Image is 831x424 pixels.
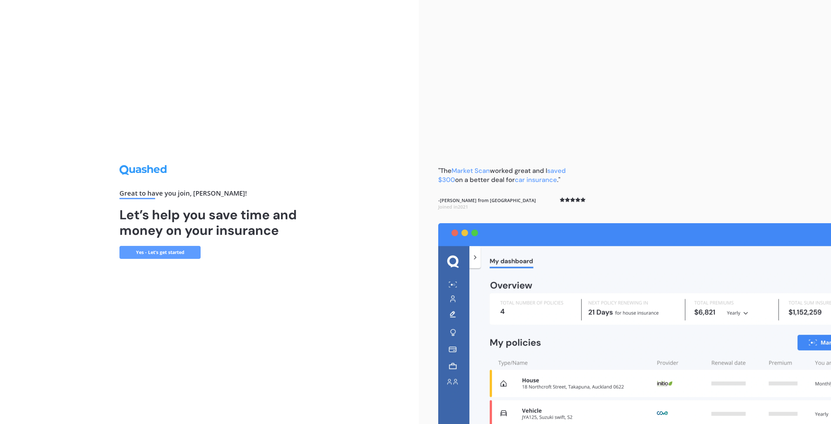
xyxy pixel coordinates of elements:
a: Yes - Let’s get started [119,246,201,259]
img: dashboard.webp [438,223,831,424]
h1: Let’s help you save time and money on your insurance [119,207,299,238]
span: Market Scan [452,166,490,175]
span: saved $300 [438,166,566,184]
span: Joined in 2021 [438,204,468,210]
span: car insurance [515,176,557,184]
b: - [PERSON_NAME] from [GEOGRAPHIC_DATA] [438,197,536,210]
div: Great to have you join , [PERSON_NAME] ! [119,190,299,199]
b: "The worked great and I on a better deal for ." [438,166,566,184]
